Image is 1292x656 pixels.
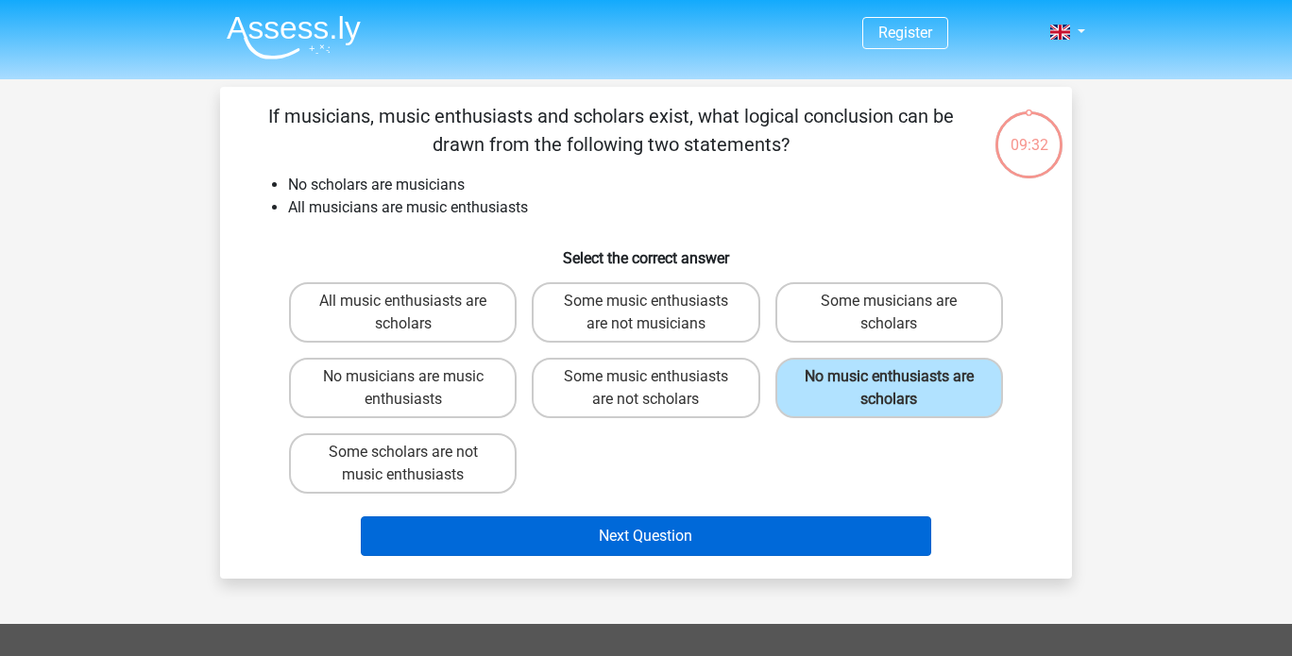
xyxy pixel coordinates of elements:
[994,109,1064,157] div: 09:32
[250,234,1042,267] h6: Select the correct answer
[361,516,932,556] button: Next Question
[532,358,759,418] label: Some music enthusiasts are not scholars
[775,358,1003,418] label: No music enthusiasts are scholars
[288,196,1042,219] li: All musicians are music enthusiasts
[250,102,971,159] p: If musicians, music enthusiasts and scholars exist, what logical conclusion can be drawn from the...
[532,282,759,343] label: Some music enthusiasts are not musicians
[289,433,517,494] label: Some scholars are not music enthusiasts
[775,282,1003,343] label: Some musicians are scholars
[878,24,932,42] a: Register
[289,358,517,418] label: No musicians are music enthusiasts
[227,15,361,59] img: Assessly
[288,174,1042,196] li: No scholars are musicians
[289,282,517,343] label: All music enthusiasts are scholars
